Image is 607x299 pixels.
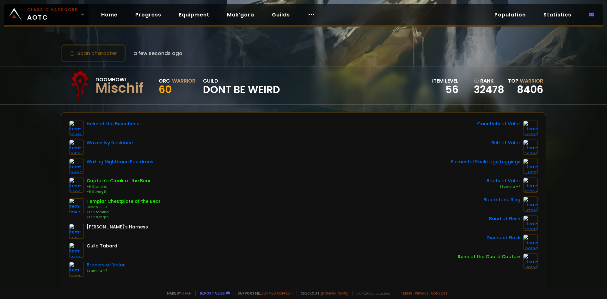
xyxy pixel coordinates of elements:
[163,291,192,296] span: Made by
[458,253,520,260] div: Rune of the Guard Captain
[523,178,538,193] img: item-16734
[523,196,538,212] img: item-17713
[203,77,280,94] div: guild
[61,44,126,62] button: Scan character
[222,8,259,21] a: Mak'gora
[523,121,538,136] img: item-16737
[523,234,538,250] img: item-20130
[27,7,78,22] span: AOTC
[432,85,458,94] div: 56
[477,121,520,127] div: Gauntlets of Valor
[69,243,84,258] img: item-5976
[69,198,84,213] img: item-10164
[538,8,576,21] a: Statistics
[431,291,448,296] a: Consent
[451,159,520,165] div: Elemental Rockridge Leggings
[69,224,84,239] img: item-6125
[432,77,458,85] div: item level
[69,159,84,174] img: item-13405
[352,291,390,296] span: v. d752d5 - production
[87,198,161,205] div: Templar Chestplate of the Bear
[487,178,520,184] div: Boots of Valor
[27,7,78,13] small: Classic Hardcore
[133,49,182,57] span: a few seconds ago
[487,184,520,189] div: Stamina +7
[474,85,504,94] a: 32478
[69,121,84,136] img: item-22411
[517,82,543,97] a: 8406
[174,8,214,21] a: Equipment
[203,85,280,94] span: Dont Be Weird
[69,140,84,155] img: item-19159
[401,291,412,296] a: Terms
[87,210,161,215] div: +17 Stamina
[508,77,543,85] div: Top
[474,77,504,85] div: rank
[261,291,293,296] a: Buy me a coffee
[130,8,166,21] a: Progress
[483,196,520,203] div: Blackstone Ring
[159,77,170,85] div: Orc
[69,262,84,277] img: item-16735
[523,140,538,155] img: item-16736
[87,121,141,127] div: Helm of the Executioner
[267,8,295,21] a: Guilds
[489,8,531,21] a: Population
[87,159,153,165] div: Wailing Nightbane Pauldrons
[69,178,84,193] img: item-7492
[87,178,151,184] div: Captain's Cloak of the Bear
[95,76,143,84] div: Doomhowl
[87,215,161,220] div: +17 Strength
[4,4,89,25] a: Classic HardcoreAOTC
[87,262,125,268] div: Bracers of Valor
[523,159,538,174] img: item-17711
[87,184,151,189] div: +5 Stamina
[520,77,543,84] span: Warrior
[87,243,117,249] div: Guild Tabard
[487,234,520,241] div: Diamond Flask
[96,8,123,21] a: Home
[321,291,348,296] a: [DOMAIN_NAME]
[523,253,538,269] img: item-19120
[87,224,148,230] div: [PERSON_NAME]'s Harness
[87,268,125,273] div: Stamina +7
[415,291,428,296] a: Privacy
[159,82,172,97] span: 60
[297,291,348,296] span: Checkout
[87,140,133,146] div: Woven Ivy Necklace
[182,291,192,296] a: a fan
[523,215,538,231] img: item-13373
[87,205,161,210] div: Health +100
[234,291,293,296] span: Support me,
[489,215,520,222] div: Band of Flesh
[87,189,151,194] div: +5 Strength
[491,140,520,146] div: Belt of Valor
[200,291,225,296] a: Report a bug
[95,84,143,93] div: Mischif
[172,77,195,85] div: Warrior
